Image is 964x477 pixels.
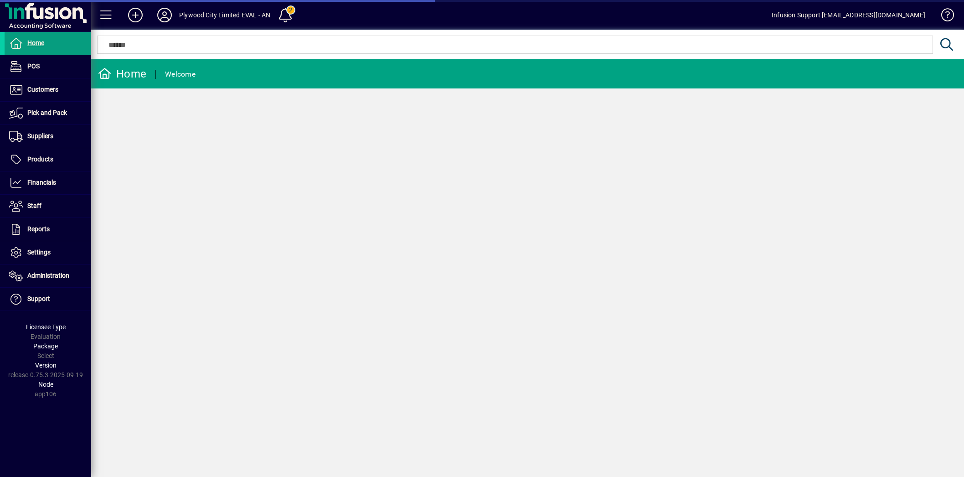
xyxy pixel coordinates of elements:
[27,249,51,256] span: Settings
[5,171,91,194] a: Financials
[27,132,53,140] span: Suppliers
[5,55,91,78] a: POS
[27,109,67,116] span: Pick and Pack
[5,218,91,241] a: Reports
[5,288,91,311] a: Support
[27,202,41,209] span: Staff
[5,264,91,287] a: Administration
[27,62,40,70] span: POS
[5,125,91,148] a: Suppliers
[27,86,58,93] span: Customers
[27,272,69,279] span: Administration
[772,8,925,22] div: Infusion Support [EMAIL_ADDRESS][DOMAIN_NAME]
[5,148,91,171] a: Products
[5,102,91,124] a: Pick and Pack
[38,381,53,388] span: Node
[27,39,44,47] span: Home
[27,225,50,233] span: Reports
[26,323,66,331] span: Licensee Type
[27,179,56,186] span: Financials
[150,7,179,23] button: Profile
[121,7,150,23] button: Add
[179,8,270,22] div: Plywood City Limited EVAL - AN
[35,362,57,369] span: Version
[33,342,58,350] span: Package
[98,67,146,81] div: Home
[5,195,91,218] a: Staff
[5,241,91,264] a: Settings
[5,78,91,101] a: Customers
[27,156,53,163] span: Products
[934,2,953,31] a: Knowledge Base
[165,67,196,82] div: Welcome
[27,295,50,302] span: Support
